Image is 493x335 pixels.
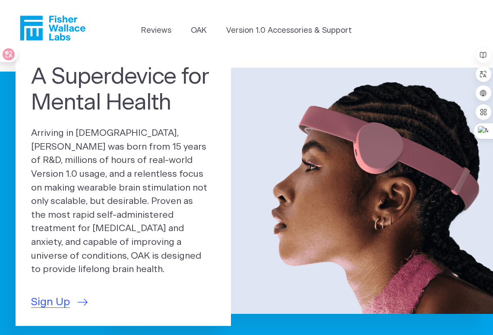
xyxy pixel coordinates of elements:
[20,16,85,41] a: Fisher Wallace
[226,25,352,37] a: Version 1.0 Accessories & Support
[31,294,70,310] span: Sign Up
[141,25,171,37] a: Reviews
[31,294,88,310] a: Sign Up
[31,64,215,116] h1: A Superdevice for Mental Health
[191,25,206,37] a: OAK
[31,126,215,276] p: Arriving in [DEMOGRAPHIC_DATA], [PERSON_NAME] was born from 15 years of R&D, millions of hours of...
